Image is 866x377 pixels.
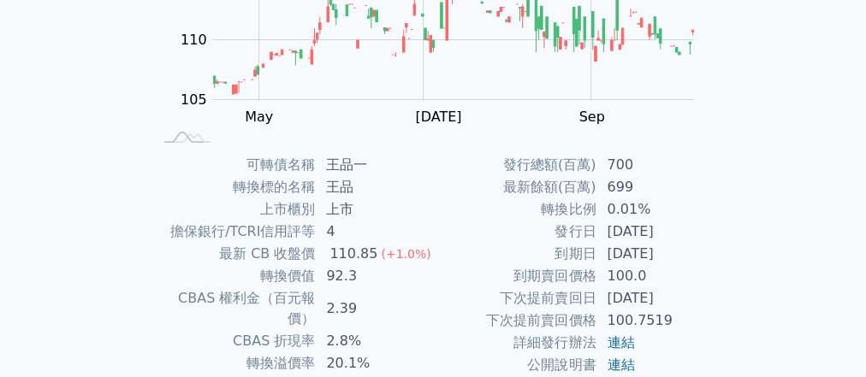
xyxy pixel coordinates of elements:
td: [DATE] [596,221,714,243]
td: 到期賣回價格 [433,265,596,287]
tspan: [DATE] [415,109,461,125]
iframe: Chat Widget [780,295,866,377]
td: 王品一 [316,154,433,176]
td: 0.01% [596,198,714,221]
td: 到期日 [433,243,596,265]
td: 700 [596,154,714,176]
td: 詳細發行辦法 [433,332,596,354]
td: 2.8% [316,330,433,352]
td: 最新餘額(百萬) [433,176,596,198]
td: 發行日 [433,221,596,243]
td: 20.1% [316,352,433,374]
tspan: 105 [181,91,207,108]
td: [DATE] [596,243,714,265]
td: [DATE] [596,287,714,309]
td: 100.0 [596,265,714,287]
td: 轉換溢價率 [152,352,316,374]
td: 轉換價值 [152,265,316,287]
td: 100.7519 [596,309,714,332]
td: 公開說明書 [433,354,596,376]
td: CBAS 權利金（百元報價） [152,287,316,330]
td: 發行總額(百萬) [433,154,596,176]
td: 下次提前賣回日 [433,287,596,309]
div: 110.85 [326,244,381,264]
td: 王品 [316,176,433,198]
td: 上市 [316,198,433,221]
td: 轉換標的名稱 [152,176,316,198]
td: 最新 CB 收盤價 [152,243,316,265]
div: 聊天小工具 [780,295,866,377]
td: 4 [316,221,433,243]
tspan: Sep [578,109,604,125]
a: 連結 [607,356,634,373]
tspan: 110 [181,32,207,48]
a: 連結 [607,334,634,350]
td: 擔保銀行/TCRI信用評等 [152,221,316,243]
td: 可轉債名稱 [152,154,316,176]
tspan: May [245,109,273,125]
td: 2.39 [316,287,433,330]
td: 上市櫃別 [152,198,316,221]
td: 下次提前賣回價格 [433,309,596,332]
td: 92.3 [316,265,433,287]
td: 轉換比例 [433,198,596,221]
span: (+1.0%) [381,247,430,261]
td: 699 [596,176,714,198]
td: CBAS 折現率 [152,330,316,352]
